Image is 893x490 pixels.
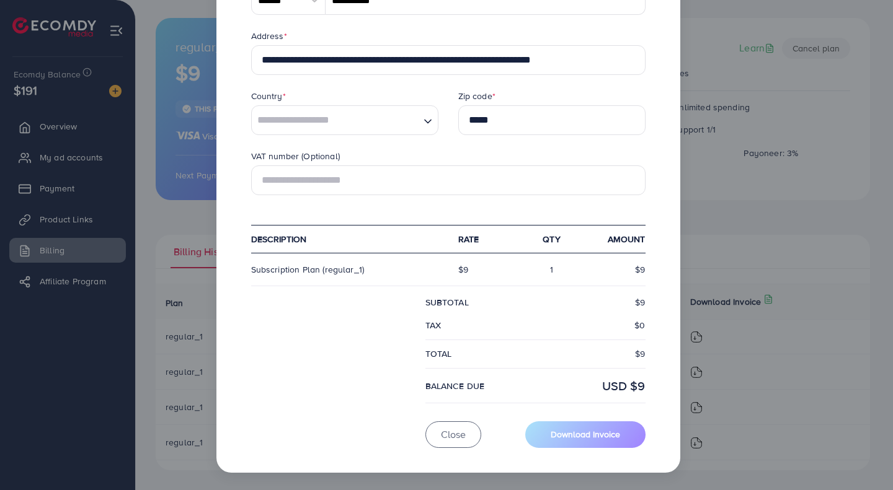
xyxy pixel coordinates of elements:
div: USD $9 [535,377,655,395]
label: Address [251,30,287,42]
div: Amount [586,233,655,245]
button: Close [425,421,481,448]
input: Search for option [253,111,419,130]
div: $9 [535,296,655,308]
div: Total [415,348,536,360]
div: Rate [448,233,517,245]
div: balance due [415,377,536,395]
label: Zip code [458,90,495,102]
div: $9 [448,263,517,276]
span: Close [441,427,466,441]
label: Country [251,90,286,102]
label: VAT number (Optional) [251,150,340,162]
div: $0 [535,319,655,331]
div: Description [241,233,448,245]
div: $9 [535,348,655,360]
div: 1 [517,263,586,276]
div: subtotal [415,296,536,308]
button: Download Invoice [525,421,646,448]
div: Tax [415,319,536,331]
div: Search for option [251,105,438,135]
div: Subscription Plan (regular_1) [241,263,448,276]
div: $9 [586,263,655,276]
span: Download Invoice [551,428,620,440]
iframe: Chat [840,434,884,481]
div: qty [517,233,586,245]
